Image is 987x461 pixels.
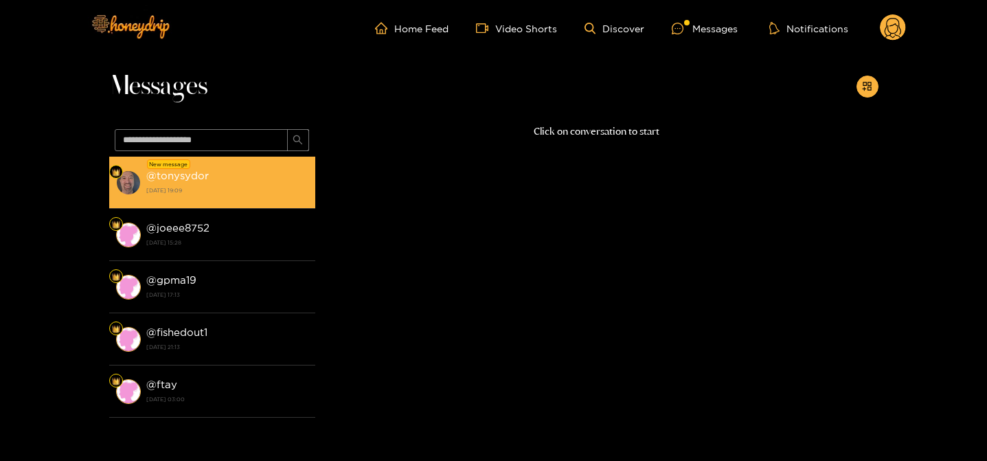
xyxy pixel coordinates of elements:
button: appstore-add [856,76,878,98]
img: conversation [116,379,141,404]
strong: [DATE] 15:28 [146,236,308,249]
img: conversation [116,223,141,247]
div: New message [147,159,190,169]
strong: @ joeee8752 [146,222,209,234]
strong: [DATE] 17:13 [146,289,308,301]
span: video-camera [476,22,495,34]
img: conversation [116,327,141,352]
span: Messages [109,70,207,103]
button: Notifications [765,21,852,35]
img: Fan Level [112,273,120,281]
button: search [287,129,309,151]
a: Home Feed [375,22,449,34]
img: conversation [116,170,141,195]
span: appstore-add [862,81,872,93]
strong: @ ftay [146,379,177,390]
img: Fan Level [112,221,120,229]
img: Fan Level [112,377,120,385]
a: Video Shorts [476,22,557,34]
strong: [DATE] 19:09 [146,184,308,196]
img: Fan Level [112,168,120,177]
p: Click on conversation to start [315,124,878,139]
strong: @ gpma19 [146,274,196,286]
img: conversation [116,275,141,300]
strong: [DATE] 21:13 [146,341,308,353]
a: Discover [585,23,644,34]
img: Fan Level [112,325,120,333]
strong: @ fishedout1 [146,326,207,338]
div: Messages [672,21,738,36]
span: home [375,22,394,34]
strong: @ tonysydor [146,170,209,181]
strong: [DATE] 03:00 [146,393,308,405]
span: search [293,135,303,146]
